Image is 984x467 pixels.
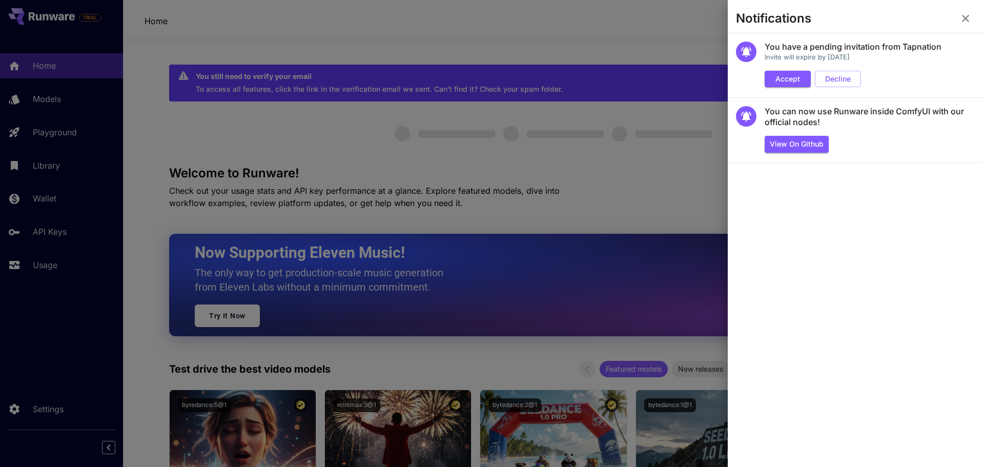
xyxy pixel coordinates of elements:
[765,136,829,153] button: View on Github
[736,11,811,26] h3: Notifications
[765,71,811,88] button: Accept
[765,106,976,128] h5: You can now use Runware inside ComfyUI with our official nodes!
[815,71,861,88] button: Decline
[765,52,941,63] p: Invite will expire by [DATE]
[765,42,941,52] h5: You have a pending invitation from Tapnation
